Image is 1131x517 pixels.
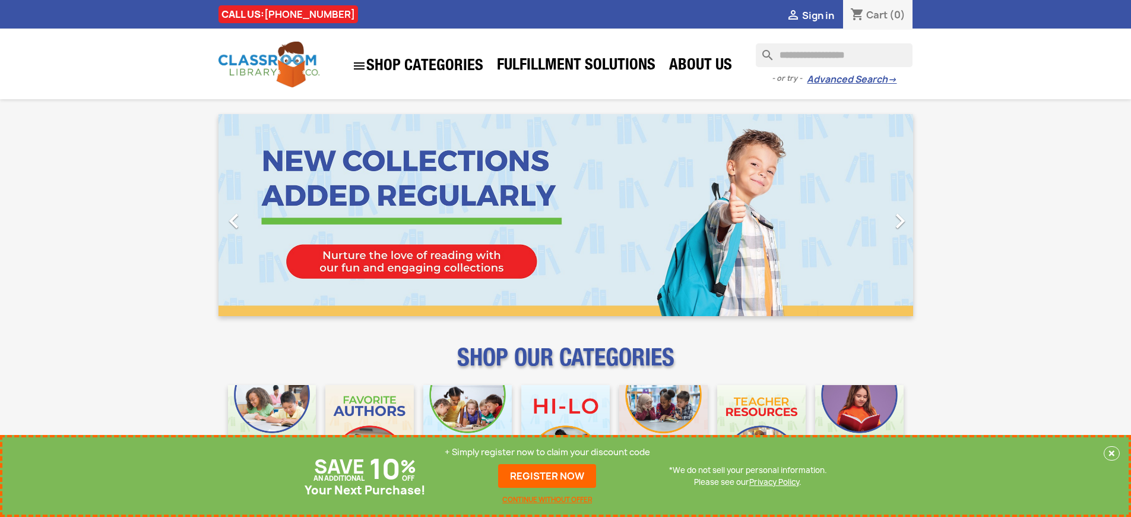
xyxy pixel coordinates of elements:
a: Next [809,114,913,316]
a:  Sign in [786,9,834,22]
img: CLC_Fiction_Nonfiction_Mobile.jpg [619,385,708,474]
img: Classroom Library Company [218,42,319,87]
a: Previous [218,114,323,316]
span: Cart [866,8,888,21]
ul: Carousel container [218,114,913,316]
a: Advanced Search→ [807,74,896,86]
a: [PHONE_NUMBER] [264,8,355,21]
input: Search [756,43,913,67]
a: About Us [663,55,738,78]
i:  [352,59,366,73]
i:  [885,206,915,236]
img: CLC_Phonics_And_Decodables_Mobile.jpg [423,385,512,474]
a: SHOP CATEGORIES [346,53,489,79]
span: (0) [889,8,905,21]
img: CLC_HiLo_Mobile.jpg [521,385,610,474]
img: CLC_Teacher_Resources_Mobile.jpg [717,385,806,474]
div: CALL US: [218,5,358,23]
span: → [888,74,896,86]
a: Fulfillment Solutions [491,55,661,78]
img: CLC_Dyslexia_Mobile.jpg [815,385,904,474]
img: CLC_Favorite_Authors_Mobile.jpg [325,385,414,474]
i: shopping_cart [850,8,864,23]
span: Sign in [802,9,834,22]
p: SHOP OUR CATEGORIES [218,354,913,376]
i:  [786,9,800,23]
span: - or try - [772,72,807,84]
img: CLC_Bulk_Mobile.jpg [228,385,316,474]
i: search [756,43,770,58]
i:  [219,206,249,236]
